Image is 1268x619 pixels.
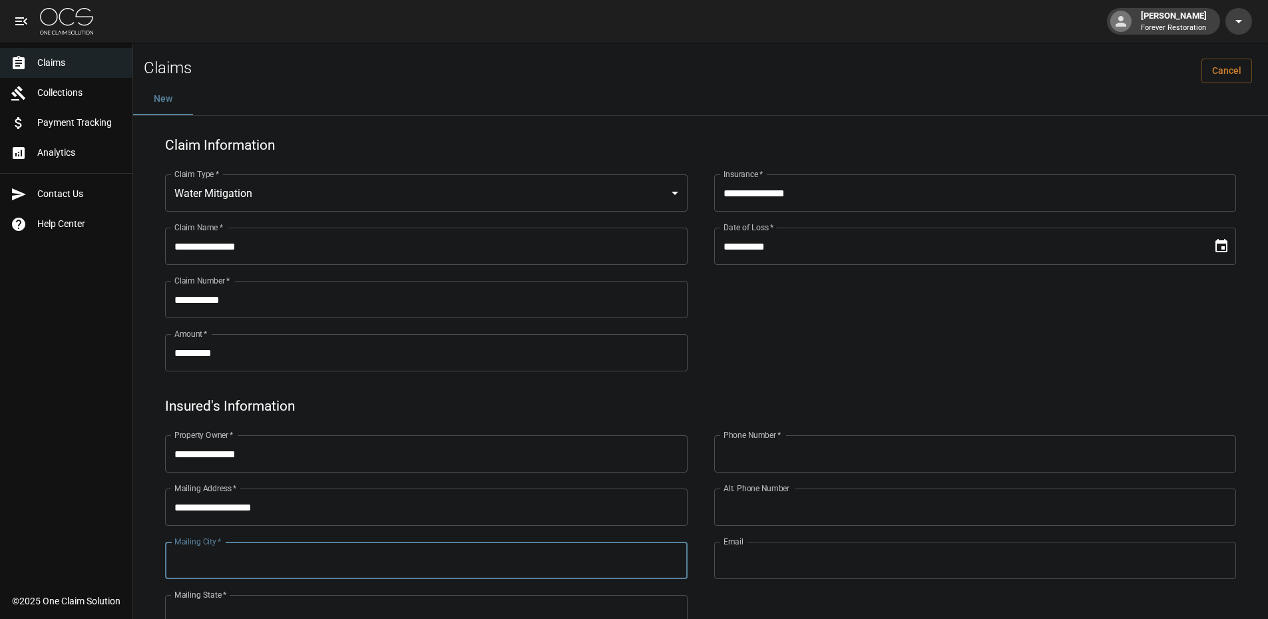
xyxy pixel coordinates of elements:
label: Alt. Phone Number [724,483,789,494]
label: Mailing City [174,536,222,547]
span: Payment Tracking [37,116,122,130]
label: Email [724,536,743,547]
label: Insurance [724,168,763,180]
button: open drawer [8,8,35,35]
span: Help Center [37,217,122,231]
div: [PERSON_NAME] [1136,9,1212,33]
div: dynamic tabs [133,83,1268,115]
label: Claim Number [174,275,230,286]
label: Phone Number [724,429,781,441]
span: Analytics [37,146,122,160]
span: Contact Us [37,187,122,201]
span: Collections [37,86,122,100]
button: New [133,83,193,115]
img: ocs-logo-white-transparent.png [40,8,93,35]
label: Mailing Address [174,483,236,494]
div: Water Mitigation [165,174,688,212]
label: Date of Loss [724,222,773,233]
label: Property Owner [174,429,234,441]
label: Amount [174,328,208,339]
label: Claim Type [174,168,219,180]
button: Choose date, selected date is Sep 2, 2025 [1208,233,1235,260]
h2: Claims [144,59,192,78]
label: Claim Name [174,222,223,233]
p: Forever Restoration [1141,23,1207,34]
label: Mailing State [174,589,226,600]
div: © 2025 One Claim Solution [12,594,120,608]
span: Claims [37,56,122,70]
a: Cancel [1201,59,1252,83]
